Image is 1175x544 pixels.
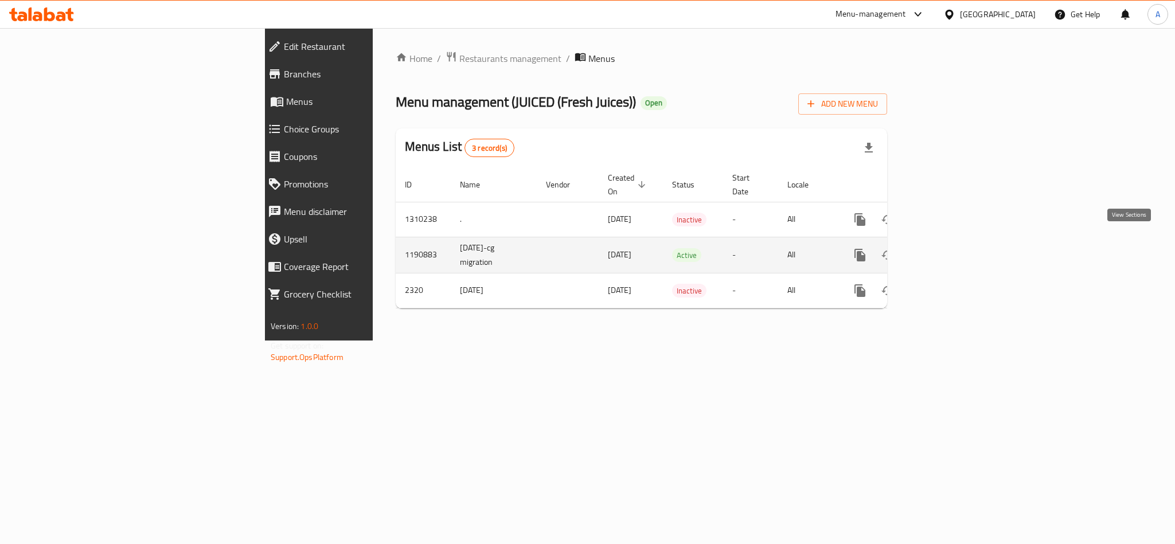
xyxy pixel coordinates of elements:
span: Open [641,98,667,108]
button: Change Status [874,277,901,304]
span: Choice Groups [284,122,452,136]
a: Upsell [259,225,461,253]
td: - [723,202,778,237]
span: Coupons [284,150,452,163]
div: Menu-management [836,7,906,21]
span: Name [460,178,495,191]
span: Grocery Checklist [284,287,452,301]
a: Edit Restaurant [259,33,461,60]
span: Start Date [732,171,764,198]
a: Branches [259,60,461,88]
div: Total records count [464,139,514,157]
span: ID [405,178,427,191]
div: [GEOGRAPHIC_DATA] [960,8,1036,21]
span: Edit Restaurant [284,40,452,53]
button: more [846,241,874,269]
span: Version: [271,319,299,334]
span: Inactive [672,213,706,226]
span: Get support on: [271,338,323,353]
a: Restaurants management [446,51,561,66]
td: All [778,237,837,273]
table: enhanced table [396,167,966,308]
span: Menu management ( JUICED (Fresh Juices) ) [396,89,636,115]
span: Vendor [546,178,585,191]
span: Created On [608,171,649,198]
span: Locale [787,178,823,191]
span: 1.0.0 [300,319,318,334]
a: Choice Groups [259,115,461,143]
button: Change Status [874,206,901,233]
td: All [778,273,837,308]
span: Menus [588,52,615,65]
span: [DATE] [608,283,631,298]
nav: breadcrumb [396,51,887,66]
a: Coverage Report [259,253,461,280]
span: 3 record(s) [465,143,514,154]
span: Active [672,249,701,262]
span: Menu disclaimer [284,205,452,218]
div: Open [641,96,667,110]
a: Support.OpsPlatform [271,350,343,365]
td: All [778,202,837,237]
span: Add New Menu [807,97,878,111]
span: Menus [286,95,452,108]
div: Export file [855,134,883,162]
td: - [723,273,778,308]
li: / [566,52,570,65]
td: . [451,202,537,237]
span: Inactive [672,284,706,298]
button: Add New Menu [798,93,887,115]
a: Coupons [259,143,461,170]
button: Change Status [874,241,901,269]
div: Active [672,248,701,262]
a: Promotions [259,170,461,198]
span: Upsell [284,232,452,246]
h2: Menus List [405,138,514,157]
th: Actions [837,167,966,202]
span: Status [672,178,709,191]
a: Menus [259,88,461,115]
span: Promotions [284,177,452,191]
td: [DATE]-cg migration [451,237,537,273]
span: Restaurants management [459,52,561,65]
button: more [846,277,874,304]
span: Branches [284,67,452,81]
td: [DATE] [451,273,537,308]
span: A [1156,8,1160,21]
span: [DATE] [608,247,631,262]
a: Menu disclaimer [259,198,461,225]
a: Grocery Checklist [259,280,461,308]
span: Coverage Report [284,260,452,273]
td: - [723,237,778,273]
span: [DATE] [608,212,631,226]
button: more [846,206,874,233]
